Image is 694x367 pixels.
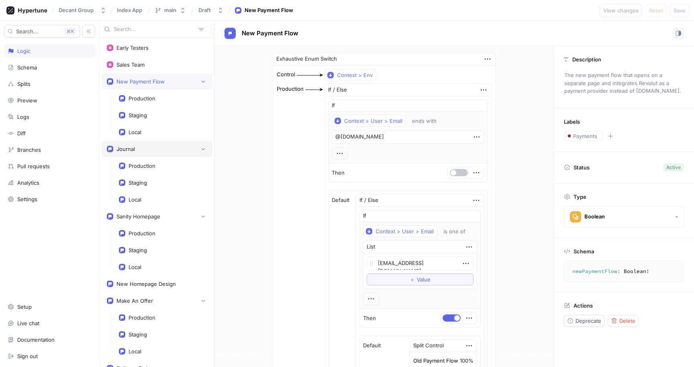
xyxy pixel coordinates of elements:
[328,86,347,94] div: If / Else
[460,358,474,363] div: 100%
[564,315,604,327] button: Deprecate
[567,264,680,279] textarea: newPaymentFlow: Boolean!
[17,179,39,186] div: Analytics
[367,243,375,251] div: List
[129,230,155,237] div: Production
[412,118,437,124] div: ends with
[245,6,293,14] div: New Payment Flow
[17,48,31,54] div: Logic
[443,228,465,235] div: is one of
[332,115,406,127] button: Context > User > Email
[564,131,603,141] button: Payments
[600,4,642,17] button: View changes
[117,7,142,13] span: Index App
[198,7,211,14] div: Draft
[440,225,477,237] button: is one of
[649,8,663,13] span: Reset
[242,30,298,37] span: New Payment Flow
[129,112,147,118] div: Staging
[195,4,227,17] button: Draft
[574,194,586,200] p: Type
[619,318,635,323] span: Delete
[116,61,145,68] div: Sales Team
[413,357,458,365] p: Old Payment Flow
[332,130,484,144] textarea: @[DOMAIN_NAME]
[64,27,76,35] div: K
[574,302,593,309] p: Actions
[561,69,687,98] p: The new payment flow that opens on a separate page and integrates Revolut as a payment provider i...
[276,55,337,63] div: Exhaustive Enum Switch
[129,95,155,102] div: Production
[16,29,38,34] span: Search...
[17,147,41,153] div: Branches
[129,129,141,135] div: Local
[129,348,141,355] div: Local
[17,163,50,169] div: Pull requests
[17,320,39,326] div: Live chat
[17,353,38,359] div: Sign out
[17,81,31,87] div: Splits
[413,342,444,350] div: Split Control
[129,247,147,253] div: Staging
[363,342,381,350] p: Default
[17,336,55,343] div: Documentation
[367,257,474,270] textarea: [EMAIL_ADDRESS][DOMAIN_NAME]
[574,248,594,255] p: Schema
[573,134,597,139] span: Payments
[363,225,437,237] button: Context > User > Email
[129,314,155,321] div: Production
[4,333,95,347] a: Documentation
[645,4,667,17] button: Reset
[116,281,176,287] div: New Homepage Design
[59,7,94,14] div: Decant Group
[55,4,110,17] button: Decant Group
[564,206,684,228] button: Boolean
[376,228,434,235] div: Context > User > Email
[417,277,431,282] span: Value
[116,213,160,220] div: Sanity Homepage
[114,25,195,33] input: Search...
[325,69,376,81] button: Context > Env
[666,164,681,171] div: Active
[17,196,37,202] div: Settings
[17,130,26,137] div: Diff
[4,25,80,38] button: Search...K
[116,45,149,51] div: Early Testers
[17,304,32,310] div: Setup
[363,212,366,220] p: If
[17,97,37,104] div: Preview
[129,196,141,203] div: Local
[17,64,37,71] div: Schema
[359,196,378,204] div: If / Else
[277,85,304,93] div: Production
[129,264,141,270] div: Local
[332,102,335,110] p: If
[129,331,147,338] div: Staging
[332,169,345,177] p: Then
[367,273,474,285] button: ＋Value
[344,118,402,124] div: Context > User > Email
[164,7,176,14] div: main
[129,163,155,169] div: Production
[576,318,601,323] span: Deprecate
[116,298,153,304] div: Make An Offer
[151,4,189,17] button: main
[337,72,373,79] div: Context > Env
[363,314,376,322] p: Then
[674,8,686,13] span: Save
[608,315,639,327] button: Delete
[116,146,135,152] div: Journal
[408,115,448,127] button: ends with
[572,56,601,63] p: Description
[17,114,29,120] div: Logs
[116,78,165,85] div: New Payment Flow
[603,8,639,13] span: View changes
[277,71,295,79] div: Control
[670,4,689,17] button: Save
[574,162,590,173] p: Status
[584,213,605,220] div: Boolean
[129,179,147,186] div: Staging
[410,277,415,282] span: ＋
[564,118,580,125] p: Labels
[332,196,349,204] p: Default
